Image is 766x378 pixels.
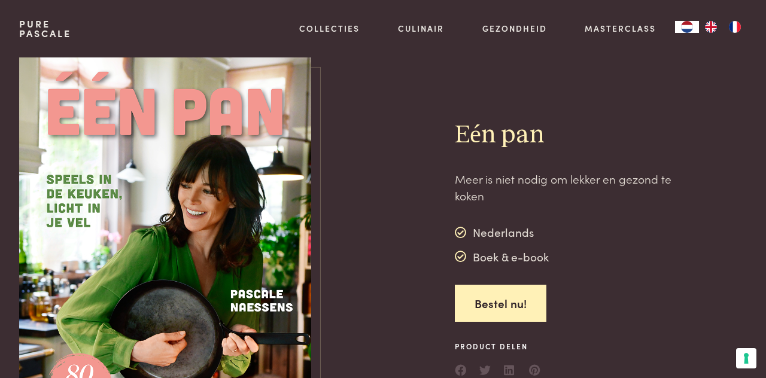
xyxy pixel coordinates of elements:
h2: Eén pan [455,120,685,151]
a: Masterclass [585,22,656,35]
a: Culinair [398,22,444,35]
a: EN [699,21,723,33]
ul: Language list [699,21,747,33]
div: Language [675,21,699,33]
span: Product delen [455,341,541,352]
div: Nederlands [455,224,549,242]
a: PurePascale [19,19,71,38]
p: Meer is niet nodig om lekker en gezond te koken [455,170,685,205]
a: Bestel nu! [455,285,546,322]
aside: Language selected: Nederlands [675,21,747,33]
a: FR [723,21,747,33]
a: Collecties [299,22,360,35]
div: Boek & e-book [455,248,549,266]
button: Uw voorkeuren voor toestemming voor trackingtechnologieën [736,348,756,368]
a: Gezondheid [482,22,547,35]
a: NL [675,21,699,33]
